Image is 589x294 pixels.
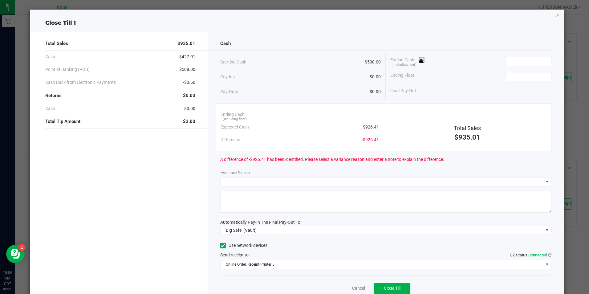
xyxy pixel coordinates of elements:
span: $500.00 [365,59,381,65]
span: Online Order, Receipt Printer 5 [221,260,543,269]
span: Total Tip Amount [45,118,80,125]
span: $0.00 [370,74,381,80]
span: QZ Status: [510,253,551,257]
span: Ending Float [390,72,414,81]
span: Expected Cash [221,124,249,130]
span: Starting Cash [220,59,246,65]
span: Total Sales [45,40,68,47]
div: Close Till 1 [30,19,563,27]
span: Big Safe [226,228,242,233]
span: Pay-Outs [220,88,238,95]
label: Use network devices [220,242,267,249]
label: Variance Reason [220,170,250,176]
iframe: Resource center unread badge [18,244,26,251]
span: Connected [528,253,547,257]
span: (Vault) [243,228,257,233]
span: Cash [45,54,55,60]
span: Ending Cash [390,57,425,66]
span: $0.00 [184,105,195,112]
span: Final Pay-Out [390,88,416,94]
span: $0.00 [370,88,381,95]
span: Total Sales [454,125,481,131]
span: Automatically Pay-In The Final Pay-Out To: [220,220,301,225]
iframe: Resource center [6,245,25,263]
span: Close Till [384,286,400,291]
span: Difference [221,137,240,143]
span: $508.00 [179,66,195,73]
span: Ending Cash [221,111,245,118]
span: (including float) [392,62,416,67]
div: Returns [45,89,195,102]
button: Close Till [374,283,410,294]
span: Cash Back from Electronic Payments [45,79,116,86]
span: $427.01 [179,54,195,60]
span: Cash [220,40,231,47]
span: Pay-Ins [220,74,235,80]
span: A difference of -$926.41 has been identified. Please select a variance reason and enter a note to... [220,156,444,163]
span: $935.01 [177,40,195,47]
span: Cash [45,105,55,112]
span: $2.00 [183,118,195,125]
span: $935.01 [454,133,480,141]
span: Point of Banking (POB) [45,66,90,73]
a: Cancel [352,285,365,292]
span: $926.41 [363,124,379,130]
span: Send receipt to: [220,252,250,257]
span: $0.00 [183,92,195,99]
span: -$926.41 [362,137,379,143]
span: -$0.60 [183,79,195,86]
span: (including float) [223,117,247,122]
